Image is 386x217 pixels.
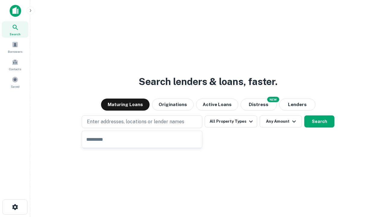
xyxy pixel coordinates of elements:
button: Lenders [279,99,315,111]
span: Saved [11,84,20,89]
button: Search distressed loans with lien and other non-mortgage details. [241,99,277,111]
button: Active Loans [196,99,238,111]
div: NEW [267,97,279,102]
span: Search [10,32,21,36]
iframe: Chat Widget [356,169,386,198]
button: Enter addresses, locations or lender names [82,115,202,128]
button: Maturing Loans [101,99,150,111]
a: Contacts [2,56,28,73]
h3: Search lenders & loans, faster. [139,74,277,89]
button: All Property Types [205,115,257,127]
img: capitalize-icon.png [10,5,21,17]
button: Search [304,115,334,127]
p: Enter addresses, locations or lender names [87,118,184,125]
span: Borrowers [8,49,22,54]
a: Borrowers [2,39,28,55]
button: Originations [152,99,194,111]
a: Search [2,21,28,38]
span: Contacts [9,67,21,71]
button: Any Amount [260,115,302,127]
a: Saved [2,74,28,90]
